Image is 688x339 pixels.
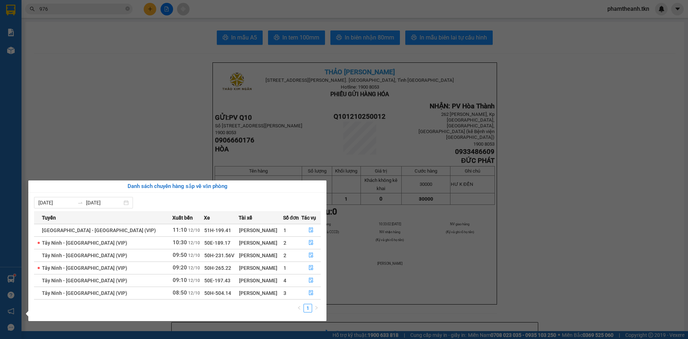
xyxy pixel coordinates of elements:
[283,214,299,222] span: Số đơn
[309,240,314,246] span: file-done
[297,306,301,310] span: left
[34,182,321,191] div: Danh sách chuyến hàng sắp về văn phòng
[188,265,200,270] span: 12/10
[204,290,231,296] span: 50H-504.14
[42,240,127,246] span: Tây Ninh - [GEOGRAPHIC_DATA] (VIP)
[204,265,231,271] span: 50H-265.22
[309,227,314,233] span: file-done
[302,237,320,249] button: file-done
[309,265,314,271] span: file-done
[42,253,127,258] span: Tây Ninh - [GEOGRAPHIC_DATA] (VIP)
[204,227,231,233] span: 51H-199.41
[42,227,156,233] span: [GEOGRAPHIC_DATA] - [GEOGRAPHIC_DATA] (VIP)
[204,278,230,283] span: 50E-197.43
[283,227,286,233] span: 1
[38,199,75,207] input: Từ ngày
[302,250,320,261] button: file-done
[314,306,319,310] span: right
[173,264,187,271] span: 09:20
[188,253,200,258] span: 12/10
[86,199,122,207] input: Đến ngày
[239,239,282,247] div: [PERSON_NAME]
[204,253,234,258] span: 50H-231.56V
[309,290,314,296] span: file-done
[42,214,56,222] span: Tuyến
[204,240,230,246] span: 50E-189.17
[239,264,282,272] div: [PERSON_NAME]
[312,304,321,312] li: Next Page
[239,226,282,234] div: [PERSON_NAME]
[173,252,187,258] span: 09:50
[302,275,320,286] button: file-done
[239,277,282,284] div: [PERSON_NAME]
[42,265,127,271] span: Tây Ninh - [GEOGRAPHIC_DATA] (VIP)
[295,304,304,312] li: Previous Page
[42,278,127,283] span: Tây Ninh - [GEOGRAPHIC_DATA] (VIP)
[188,228,200,233] span: 12/10
[283,240,286,246] span: 2
[309,278,314,283] span: file-done
[173,227,187,233] span: 11:10
[239,289,282,297] div: [PERSON_NAME]
[283,265,286,271] span: 1
[188,278,200,283] span: 12/10
[77,200,83,206] span: to
[283,253,286,258] span: 2
[302,262,320,274] button: file-done
[173,277,187,283] span: 09:10
[301,214,316,222] span: Tác vụ
[42,290,127,296] span: Tây Ninh - [GEOGRAPHIC_DATA] (VIP)
[204,214,210,222] span: Xe
[302,225,320,236] button: file-done
[239,251,282,259] div: [PERSON_NAME]
[283,278,286,283] span: 4
[304,304,312,312] a: 1
[302,287,320,299] button: file-done
[283,290,286,296] span: 3
[172,214,193,222] span: Xuất bến
[295,304,304,312] button: left
[312,304,321,312] button: right
[188,240,200,245] span: 12/10
[239,214,252,222] span: Tài xế
[173,289,187,296] span: 08:50
[309,253,314,258] span: file-done
[188,291,200,296] span: 12/10
[77,200,83,206] span: swap-right
[173,239,187,246] span: 10:30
